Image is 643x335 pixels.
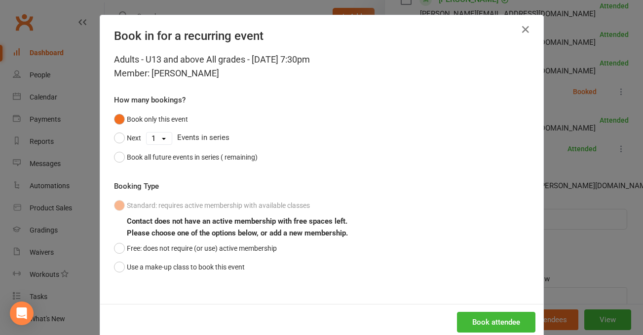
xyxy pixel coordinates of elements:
[127,229,348,237] b: Please choose one of the options below, or add a new membership.
[10,301,34,325] div: Open Intercom Messenger
[114,53,530,80] div: Adults - U13 and above All grades - [DATE] 7:30pm Member: [PERSON_NAME]
[114,148,258,167] button: Book all future events in series ( remaining)
[114,110,188,129] button: Book only this event
[114,258,245,276] button: Use a make-up class to book this event
[114,239,277,258] button: Free: does not require (or use) active membership
[114,29,530,43] h4: Book in for a recurring event
[127,217,347,226] b: Contact does not have an active membership with free spaces left.
[518,22,533,37] button: Close
[127,152,258,163] div: Book all future events in series ( remaining)
[114,129,141,147] button: Next
[457,312,535,333] button: Book attendee
[114,180,159,192] label: Booking Type
[114,129,530,147] div: Events in series
[114,94,186,106] label: How many bookings?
